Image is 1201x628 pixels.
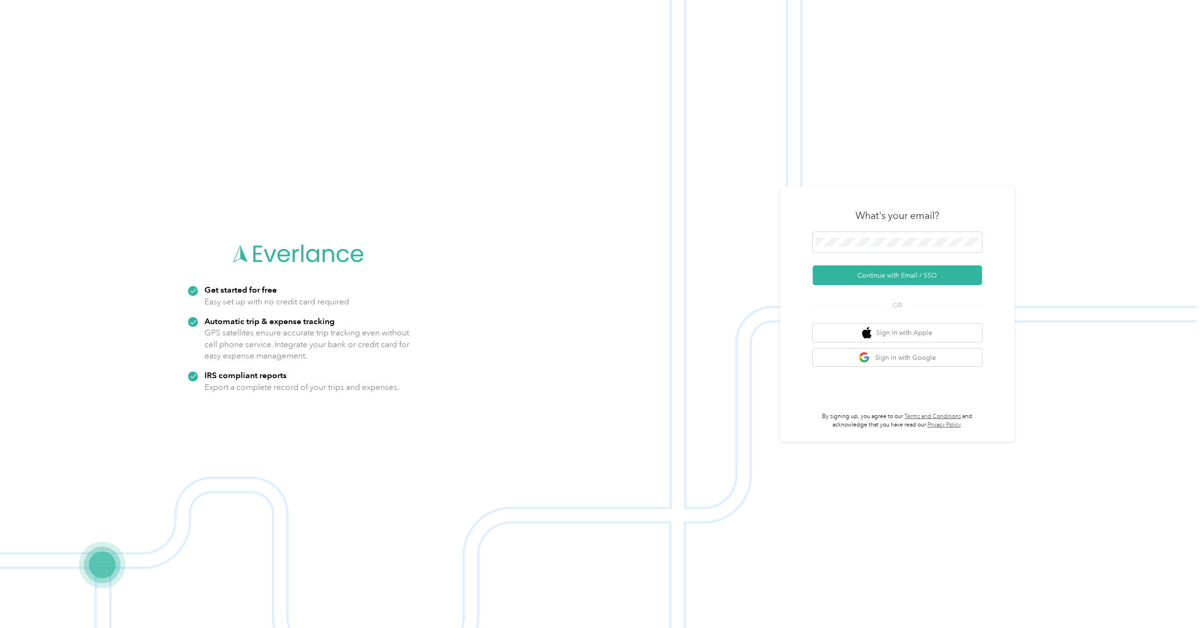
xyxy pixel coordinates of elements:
[881,301,914,310] span: OR
[1148,575,1201,628] iframe: Everlance-gr Chat Button Frame
[813,412,982,429] p: By signing up, you agree to our and acknowledge that you have read our .
[859,352,871,364] img: google logo
[204,370,287,380] strong: IRS compliant reports
[813,324,982,342] button: apple logoSign in with Apple
[204,327,410,362] p: GPS satellites ensure accurate trip tracking even without cell phone service. Integrate your bank...
[862,327,871,339] img: apple logo
[927,421,961,428] a: Privacy Policy
[204,296,349,308] p: Easy set up with no credit card required
[204,381,399,393] p: Export a complete record of your trips and expenses.
[204,316,335,326] strong: Automatic trip & expense tracking
[813,265,982,285] button: Continue with Email / SSO
[813,349,982,367] button: google logoSign in with Google
[904,413,961,420] a: Terms and Conditions
[204,285,277,295] strong: Get started for free
[856,209,939,222] h3: What's your email?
